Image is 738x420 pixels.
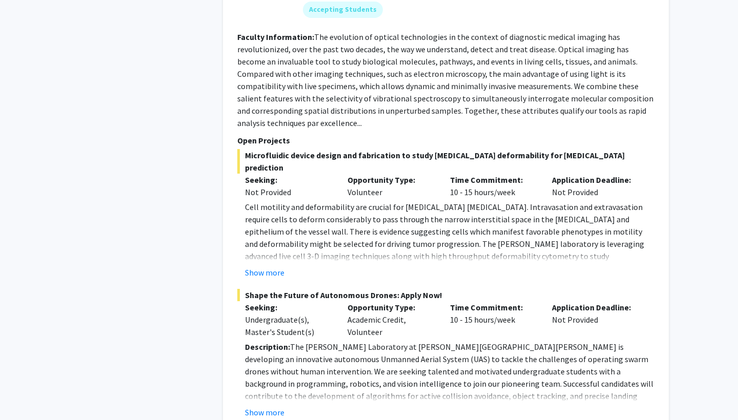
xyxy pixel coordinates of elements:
p: The [PERSON_NAME] Laboratory at [PERSON_NAME][GEOGRAPHIC_DATA][PERSON_NAME] is developing an inno... [245,341,654,414]
fg-read-more: The evolution of optical technologies in the context of diagnostic medical imaging has revolution... [237,32,653,128]
p: Application Deadline: [552,174,639,186]
p: Opportunity Type: [347,301,435,313]
div: Not Provided [245,186,332,198]
div: Volunteer [340,174,442,198]
p: Time Commitment: [450,301,537,313]
p: Open Projects [237,134,654,146]
p: Application Deadline: [552,301,639,313]
div: Not Provided [544,301,647,338]
strong: Description: [245,342,290,352]
div: Academic Credit, Volunteer [340,301,442,338]
p: Opportunity Type: [347,174,435,186]
p: Cell motility and deformability are crucial for [MEDICAL_DATA] [MEDICAL_DATA]. Intravasation and ... [245,201,654,275]
mat-chip: Accepting Students [303,2,383,18]
span: Shape the Future of Autonomous Drones: Apply Now! [237,289,654,301]
button: Show more [245,406,284,418]
iframe: Chat [8,374,44,412]
div: Undergraduate(s), Master's Student(s) [245,313,332,338]
p: Seeking: [245,174,332,186]
div: Not Provided [544,174,647,198]
span: Microfluidic device design and fabrication to study [MEDICAL_DATA] deformability for [MEDICAL_DAT... [237,149,654,174]
button: Show more [245,266,284,279]
p: Seeking: [245,301,332,313]
b: Faculty Information: [237,32,314,42]
p: Time Commitment: [450,174,537,186]
div: 10 - 15 hours/week [442,301,545,338]
div: 10 - 15 hours/week [442,174,545,198]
